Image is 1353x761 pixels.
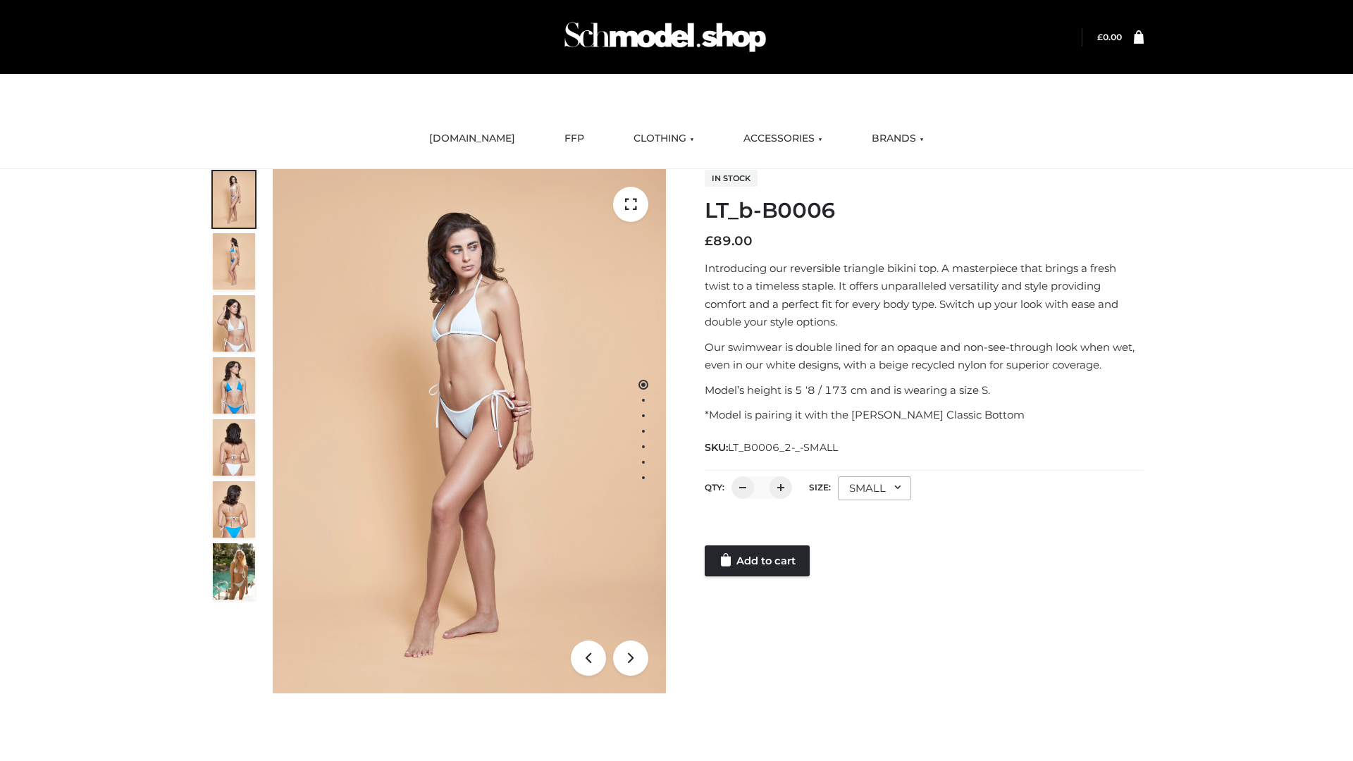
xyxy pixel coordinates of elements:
[705,338,1144,374] p: Our swimwear is double lined for an opaque and non-see-through look when wet, even in our white d...
[705,406,1144,424] p: *Model is pairing it with the [PERSON_NAME] Classic Bottom
[838,476,911,500] div: SMALL
[560,9,771,65] img: Schmodel Admin 964
[213,357,255,414] img: ArielClassicBikiniTop_CloudNine_AzureSky_OW114ECO_4-scaled.jpg
[705,233,713,249] span: £
[809,482,831,493] label: Size:
[733,123,833,154] a: ACCESSORIES
[705,381,1144,400] p: Model’s height is 5 ‘8 / 173 cm and is wearing a size S.
[213,295,255,352] img: ArielClassicBikiniTop_CloudNine_AzureSky_OW114ECO_3-scaled.jpg
[861,123,934,154] a: BRANDS
[213,171,255,228] img: ArielClassicBikiniTop_CloudNine_AzureSky_OW114ECO_1-scaled.jpg
[1097,32,1103,42] span: £
[705,233,753,249] bdi: 89.00
[705,482,724,493] label: QTY:
[213,481,255,538] img: ArielClassicBikiniTop_CloudNine_AzureSky_OW114ECO_8-scaled.jpg
[705,170,758,187] span: In stock
[419,123,526,154] a: [DOMAIN_NAME]
[705,259,1144,331] p: Introducing our reversible triangle bikini top. A masterpiece that brings a fresh twist to a time...
[623,123,705,154] a: CLOTHING
[273,169,666,693] img: ArielClassicBikiniTop_CloudNine_AzureSky_OW114ECO_1
[705,545,810,576] a: Add to cart
[213,543,255,600] img: Arieltop_CloudNine_AzureSky2.jpg
[728,441,838,454] span: LT_B0006_2-_-SMALL
[213,419,255,476] img: ArielClassicBikiniTop_CloudNine_AzureSky_OW114ECO_7-scaled.jpg
[705,198,1144,223] h1: LT_b-B0006
[213,233,255,290] img: ArielClassicBikiniTop_CloudNine_AzureSky_OW114ECO_2-scaled.jpg
[1097,32,1122,42] a: £0.00
[705,439,839,456] span: SKU:
[1097,32,1122,42] bdi: 0.00
[554,123,595,154] a: FFP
